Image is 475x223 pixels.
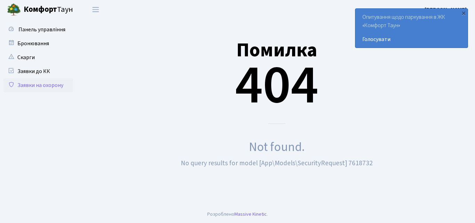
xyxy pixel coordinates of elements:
a: Заявки до КК [3,64,73,78]
a: Заявки на охорону [3,78,73,92]
a: [PERSON_NAME] [425,6,467,14]
div: Розроблено . [207,210,268,218]
a: Панель управління [3,23,73,37]
img: logo.png [7,3,21,17]
small: Помилка [236,37,317,64]
small: No query results for model [App\Models\SecurityRequest] 7618732 [181,158,373,168]
a: Голосувати [362,35,461,43]
a: Бронювання [3,37,73,50]
button: Переключити навігацію [87,4,104,15]
div: Not found. [89,138,465,157]
div: 404 [89,22,465,124]
div: × [460,9,467,16]
a: Massive Kinetic [234,210,267,218]
span: Таун [24,4,73,16]
a: Скарги [3,50,73,64]
div: Опитування щодо паркування в ЖК «Комфорт Таун» [355,9,468,48]
b: Комфорт [24,4,57,15]
span: Панель управління [18,26,65,33]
